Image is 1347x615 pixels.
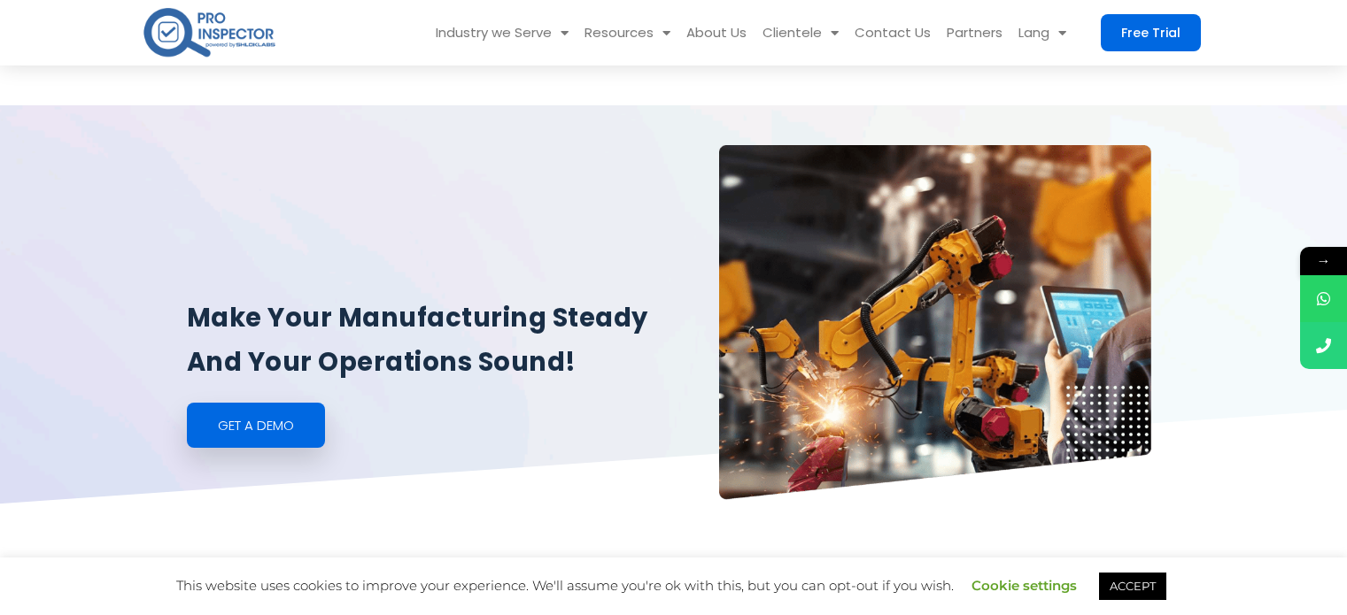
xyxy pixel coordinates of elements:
img: pro-inspector-logo [142,4,277,60]
p: Make your manufacturing steady and your operations sound! [187,296,699,384]
img: automotive-banner [719,145,1151,500]
span: Free Trial [1121,27,1181,39]
span: → [1300,247,1347,275]
a: Cookie settings [972,577,1077,594]
a: ACCEPT [1099,573,1166,600]
span: GEt a demo [218,419,294,432]
a: GEt a demo [187,403,325,448]
a: Free Trial [1101,14,1201,51]
span: This website uses cookies to improve your experience. We'll assume you're ok with this, but you c... [176,577,1171,594]
p: Your pit-stop for all things quality and safety! [143,553,1205,603]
